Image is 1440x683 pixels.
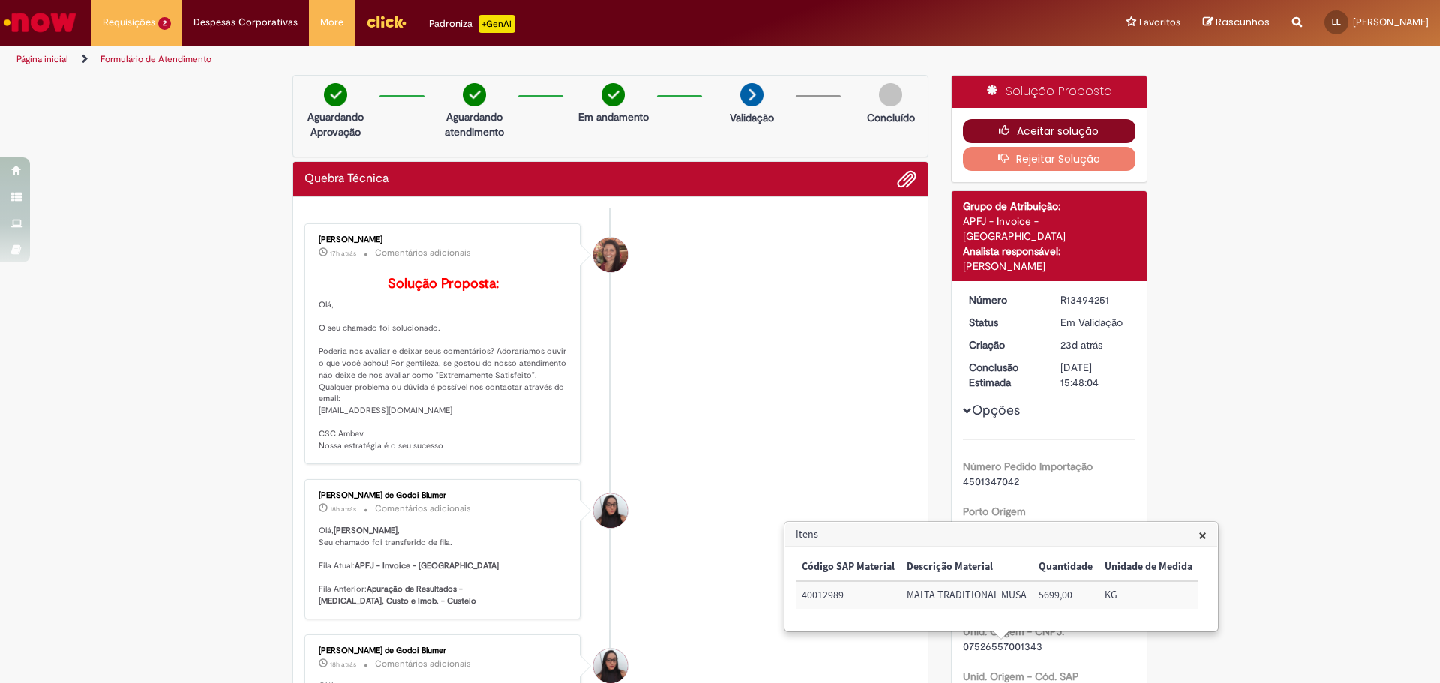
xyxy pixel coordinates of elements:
[593,493,628,528] div: Maisa Franco De Godoi Blumer
[324,83,347,106] img: check-circle-green.png
[963,640,1042,653] span: 07526557001343
[963,460,1093,473] b: Número Pedido Importação
[593,238,628,272] div: Selma Rosa Resende Marques
[304,172,388,186] h2: Quebra Técnica Histórico de tíquete
[158,17,171,30] span: 2
[334,525,397,536] b: [PERSON_NAME]
[355,560,499,571] b: APFJ - Invoice - [GEOGRAPHIC_DATA]
[1060,337,1130,352] div: 08/09/2025 11:25:04
[1353,16,1429,28] span: [PERSON_NAME]
[1060,292,1130,307] div: R13494251
[1060,338,1102,352] span: 23d atrás
[100,53,211,65] a: Formulário de Atendimento
[478,15,515,33] p: +GenAi
[963,214,1136,244] div: APFJ - Invoice - [GEOGRAPHIC_DATA]
[963,520,1062,548] span: Porto de Cabedelo - 08.492.211/0001-09
[963,259,1136,274] div: [PERSON_NAME]
[388,275,499,292] b: Solução Proposta:
[319,235,568,244] div: [PERSON_NAME]
[330,660,356,669] span: 18h atrás
[867,110,915,125] p: Concluído
[1033,553,1099,581] th: Quantidade
[963,244,1136,259] div: Analista responsável:
[1099,553,1198,581] th: Unidade de Medida
[730,110,774,125] p: Validação
[1332,17,1341,27] span: LL
[1216,15,1270,29] span: Rascunhos
[319,525,568,607] p: Olá, , Seu chamado foi transferido de fila. Fila Atual: Fila Anterior:
[958,360,1050,390] dt: Conclusão Estimada
[1203,16,1270,30] a: Rascunhos
[958,337,1050,352] dt: Criação
[796,581,901,609] td: Código SAP Material: 40012989
[963,147,1136,171] button: Rejeitar Solução
[330,505,356,514] time: 30/09/2025 17:09:08
[299,109,372,139] p: Aguardando Aprovação
[330,505,356,514] span: 18h atrás
[1060,360,1130,390] div: [DATE] 15:48:04
[375,502,471,515] small: Comentários adicionais
[1033,581,1099,609] td: Quantidade: 5699,00
[796,553,901,581] th: Código SAP Material
[963,475,1019,488] span: 4501347042
[879,83,902,106] img: img-circle-grey.png
[319,646,568,655] div: [PERSON_NAME] de Godoi Blumer
[366,10,406,33] img: click_logo_yellow_360x200.png
[375,247,471,259] small: Comentários adicionais
[740,83,763,106] img: arrow-next.png
[958,292,1050,307] dt: Número
[16,53,68,65] a: Página inicial
[1198,527,1207,543] button: Close
[11,46,949,73] ul: Trilhas de página
[901,581,1033,609] td: Descrição Material: MALTA TRADITIONAL MUSA
[958,315,1050,330] dt: Status
[963,505,1026,518] b: Porto Origem
[375,658,471,670] small: Comentários adicionais
[601,83,625,106] img: check-circle-green.png
[330,660,356,669] time: 30/09/2025 17:08:55
[963,625,1064,638] b: Unid. Origem - CNPJ:
[901,553,1033,581] th: Descrição Material
[320,15,343,30] span: More
[319,583,476,607] b: Apuração de Resultados - [MEDICAL_DATA], Custo e Imob. - Custeio
[593,649,628,683] div: Maisa Franco De Godoi Blumer
[330,249,356,258] span: 17h atrás
[578,109,649,124] p: Em andamento
[463,83,486,106] img: check-circle-green.png
[438,109,511,139] p: Aguardando atendimento
[330,249,356,258] time: 30/09/2025 17:32:09
[1198,525,1207,545] span: ×
[963,119,1136,143] button: Aceitar solução
[963,199,1136,214] div: Grupo de Atribuição:
[1139,15,1180,30] span: Favoritos
[1060,315,1130,330] div: Em Validação
[963,670,1079,683] b: Unid. Origem - Cód. SAP
[319,491,568,500] div: [PERSON_NAME] de Godoi Blumer
[319,277,568,452] p: Olá, O seu chamado foi solucionado. Poderia nos avaliar e deixar seus comentários? Adoraríamos ou...
[103,15,155,30] span: Requisições
[193,15,298,30] span: Despesas Corporativas
[784,521,1219,632] div: Itens
[785,523,1217,547] h3: Itens
[1,7,79,37] img: ServiceNow
[952,76,1147,108] div: Solução Proposta
[897,169,916,189] button: Adicionar anexos
[1099,581,1198,609] td: Unidade de Medida: KG
[429,15,515,33] div: Padroniza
